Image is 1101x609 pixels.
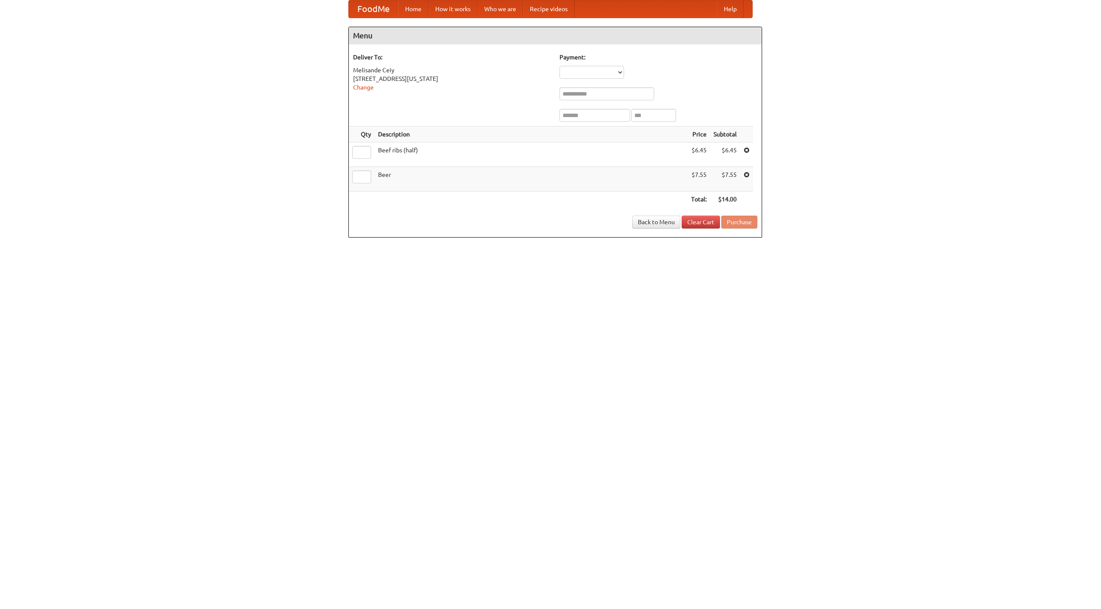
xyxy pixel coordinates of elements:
a: Recipe videos [523,0,575,18]
th: Qty [349,127,375,142]
td: $6.45 [688,142,710,167]
a: Help [717,0,744,18]
a: Back to Menu [632,216,680,229]
a: Change [353,84,374,91]
th: Total: [688,192,710,207]
a: How it works [428,0,477,18]
td: $7.55 [688,167,710,192]
button: Purchase [721,216,757,229]
a: FoodMe [349,0,398,18]
h5: Deliver To: [353,53,551,62]
a: Who we are [477,0,523,18]
div: [STREET_ADDRESS][US_STATE] [353,74,551,83]
h4: Menu [349,27,762,44]
th: Subtotal [710,127,740,142]
h5: Payment: [560,53,757,62]
td: $7.55 [710,167,740,192]
th: Description [375,127,688,142]
a: Home [398,0,428,18]
td: Beer [375,167,688,192]
a: Clear Cart [682,216,720,229]
td: $6.45 [710,142,740,167]
th: $14.00 [710,192,740,207]
div: Melisande Ceiy [353,66,551,74]
th: Price [688,127,710,142]
td: Beef ribs (half) [375,142,688,167]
